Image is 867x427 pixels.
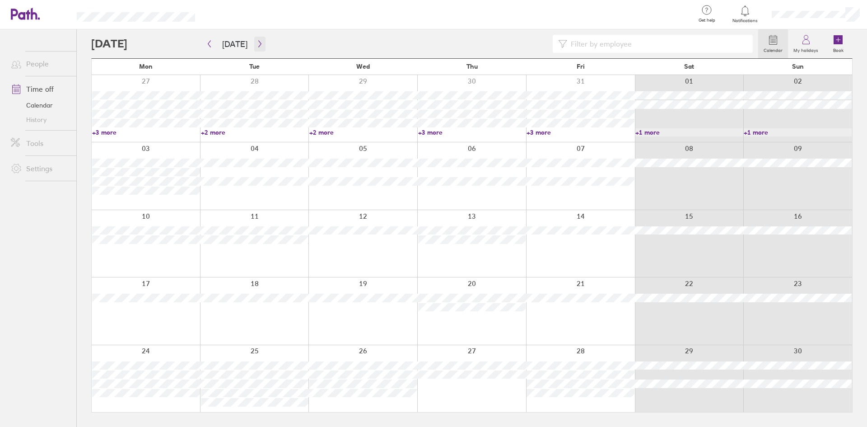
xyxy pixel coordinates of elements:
[356,63,370,70] span: Wed
[788,29,824,58] a: My holidays
[527,128,634,136] a: +3 more
[4,55,76,73] a: People
[4,160,76,178] a: Settings
[792,63,804,70] span: Sun
[201,128,309,136] a: +2 more
[744,128,852,136] a: +1 more
[635,128,743,136] a: +1 more
[215,37,255,52] button: [DATE]
[731,18,760,23] span: Notifications
[828,45,849,53] label: Book
[4,98,76,113] a: Calendar
[567,35,747,52] input: Filter by employee
[788,45,824,53] label: My holidays
[418,128,526,136] a: +3 more
[684,63,694,70] span: Sat
[92,128,200,136] a: +3 more
[758,29,788,58] a: Calendar
[824,29,853,58] a: Book
[4,113,76,127] a: History
[466,63,478,70] span: Thu
[692,18,722,23] span: Get help
[731,5,760,23] a: Notifications
[577,63,585,70] span: Fri
[139,63,153,70] span: Mon
[4,80,76,98] a: Time off
[4,134,76,152] a: Tools
[309,128,417,136] a: +2 more
[249,63,260,70] span: Tue
[758,45,788,53] label: Calendar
